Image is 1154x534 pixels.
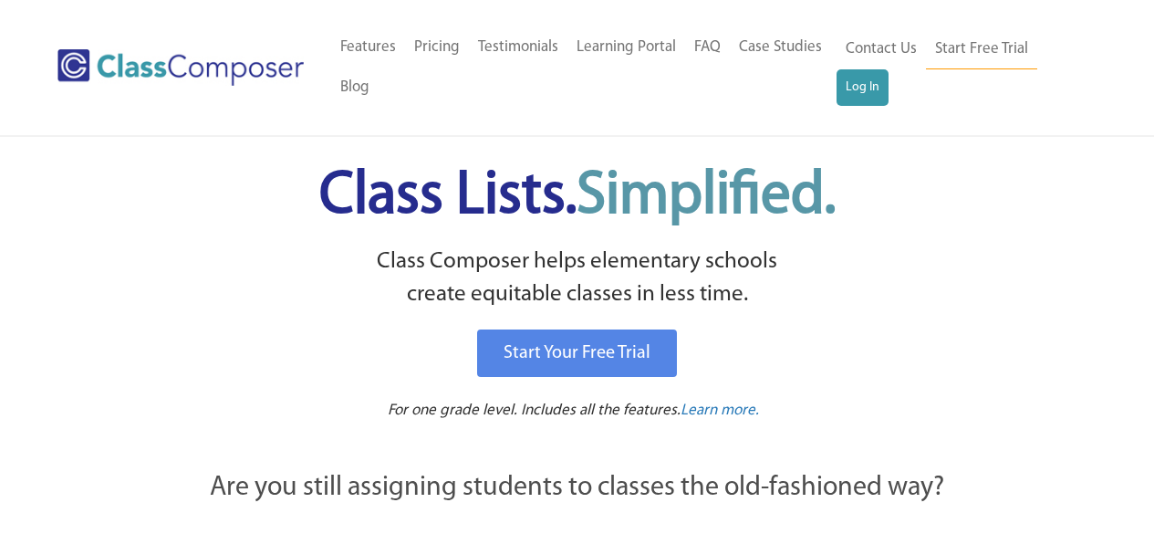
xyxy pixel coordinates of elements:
[837,69,889,106] a: Log In
[469,27,567,68] a: Testimonials
[685,27,730,68] a: FAQ
[331,27,837,108] nav: Header Menu
[837,29,1083,106] nav: Header Menu
[477,330,677,377] a: Start Your Free Trial
[319,167,836,226] span: Class Lists.
[681,400,759,423] a: Learn more.
[837,29,926,69] a: Contact Us
[331,68,379,108] a: Blog
[57,49,304,86] img: Class Composer
[681,403,759,418] span: Learn more.
[577,167,836,226] span: Simplified.
[504,344,650,362] span: Start Your Free Trial
[331,27,405,68] a: Features
[109,246,1045,312] p: Class Composer helps elementary schools create equitable classes in less time.
[405,27,469,68] a: Pricing
[567,27,685,68] a: Learning Portal
[730,27,831,68] a: Case Studies
[926,29,1037,70] a: Start Free Trial
[112,468,1043,508] p: Are you still assigning students to classes the old-fashioned way?
[388,403,681,418] span: For one grade level. Includes all the features.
